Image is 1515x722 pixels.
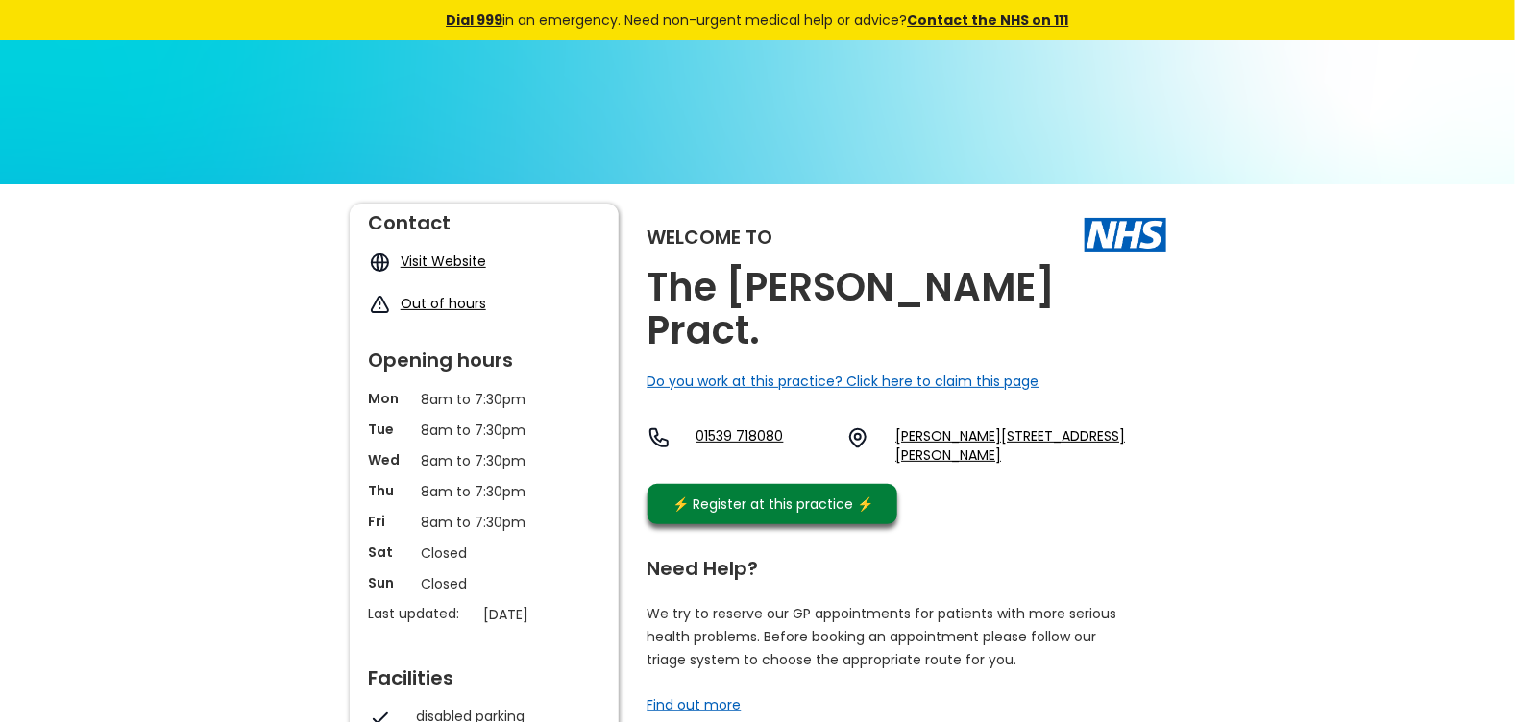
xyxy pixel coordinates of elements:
[369,389,412,408] p: Mon
[422,573,547,594] p: Closed
[369,604,475,623] p: Last updated:
[369,659,599,687] div: Facilities
[369,450,412,469] p: Wed
[846,426,869,449] img: practice location icon
[1085,218,1166,251] img: The NHS logo
[648,372,1039,391] a: Do you work at this practice? Click here to claim this page
[422,389,547,410] p: 8am to 7:30pm
[369,294,391,316] img: exclamation icon
[401,252,486,271] a: Visit Website
[369,512,412,531] p: Fri
[663,493,884,515] div: ⚡️ Register at this practice ⚡️
[369,542,412,562] p: Sat
[422,481,547,502] p: 8am to 7:30pm
[401,294,486,313] a: Out of hours
[316,10,1200,31] div: in an emergency. Need non-urgent medical help or advice?
[648,426,671,449] img: telephone icon
[422,542,547,564] p: Closed
[648,266,1166,352] h2: The [PERSON_NAME] Pract.
[369,573,412,592] p: Sun
[895,426,1165,465] a: [PERSON_NAME][STREET_ADDRESS][PERSON_NAME]
[648,602,1118,671] p: We try to reserve our GP appointments for patients with more serious health problems. Before book...
[369,341,599,370] div: Opening hours
[484,604,609,625] p: [DATE]
[648,484,897,524] a: ⚡️ Register at this practice ⚡️
[648,549,1147,578] div: Need Help?
[648,228,773,247] div: Welcome to
[422,512,547,533] p: 8am to 7:30pm
[422,420,547,441] p: 8am to 7:30pm
[369,252,391,274] img: globe icon
[447,11,503,30] a: Dial 999
[648,695,742,714] a: Find out more
[908,11,1069,30] a: Contact the NHS on 111
[369,481,412,500] p: Thu
[369,204,599,232] div: Contact
[696,426,832,465] a: 01539 718080
[369,420,412,439] p: Tue
[422,450,547,471] p: 8am to 7:30pm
